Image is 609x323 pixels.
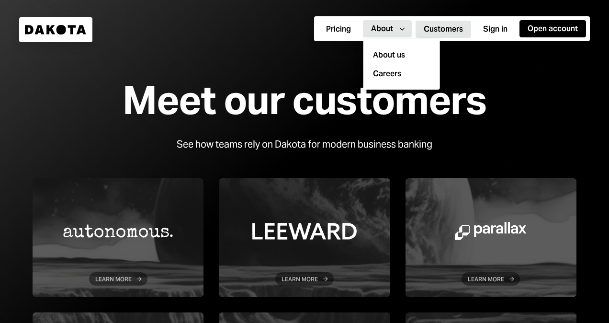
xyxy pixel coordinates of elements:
a: Customers [416,20,471,38]
a: Careers [373,69,438,80]
button: Customers [416,21,471,38]
a: Pricing [318,20,359,38]
button: Open account [519,20,586,37]
button: Pricing [318,21,359,38]
button: Sign in [475,21,516,38]
a: Sign in [475,20,516,38]
div: About [371,23,393,34]
a: About us [369,45,434,65]
div: See how teams rely on Dakota for modern business banking [177,137,432,151]
button: About [363,20,412,37]
div: Meet our customers [123,79,486,122]
div: About us [369,46,434,65]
